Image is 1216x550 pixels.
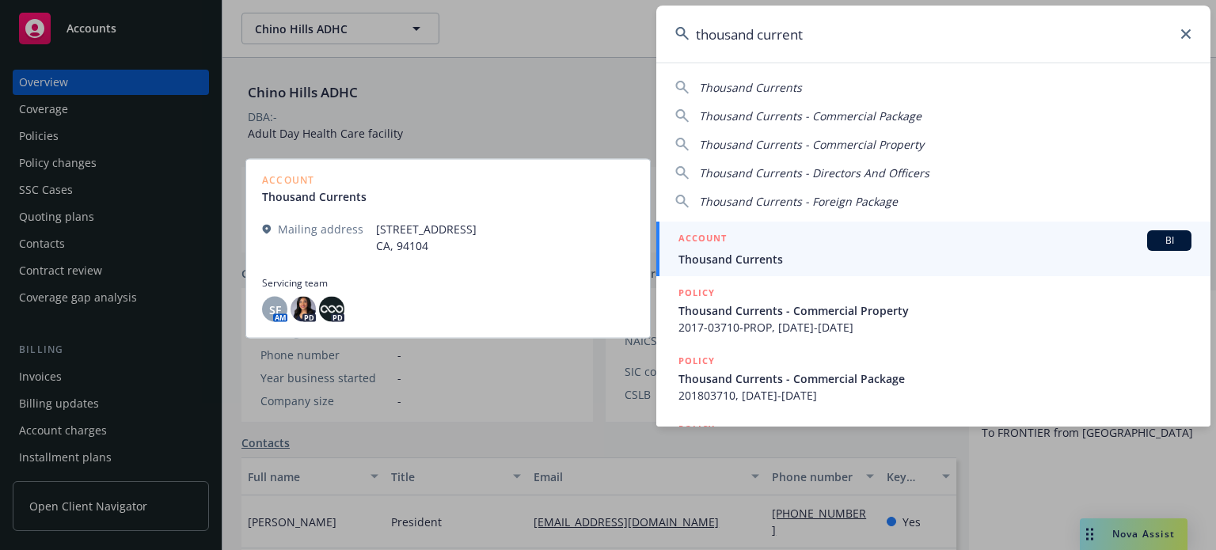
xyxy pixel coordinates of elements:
[678,370,1191,387] span: Thousand Currents - Commercial Package
[656,412,1210,480] a: POLICY
[656,6,1210,63] input: Search...
[678,230,727,249] h5: ACCOUNT
[699,80,802,95] span: Thousand Currents
[678,353,715,369] h5: POLICY
[656,276,1210,344] a: POLICYThousand Currents - Commercial Property2017-03710-PROP, [DATE]-[DATE]
[699,194,898,209] span: Thousand Currents - Foreign Package
[656,344,1210,412] a: POLICYThousand Currents - Commercial Package201803710, [DATE]-[DATE]
[699,137,924,152] span: Thousand Currents - Commercial Property
[1153,233,1185,248] span: BI
[656,222,1210,276] a: ACCOUNTBIThousand Currents
[678,302,1191,319] span: Thousand Currents - Commercial Property
[678,387,1191,404] span: 201803710, [DATE]-[DATE]
[699,165,929,180] span: Thousand Currents - Directors And Officers
[678,421,715,437] h5: POLICY
[678,319,1191,336] span: 2017-03710-PROP, [DATE]-[DATE]
[699,108,921,123] span: Thousand Currents - Commercial Package
[678,251,1191,267] span: Thousand Currents
[678,285,715,301] h5: POLICY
